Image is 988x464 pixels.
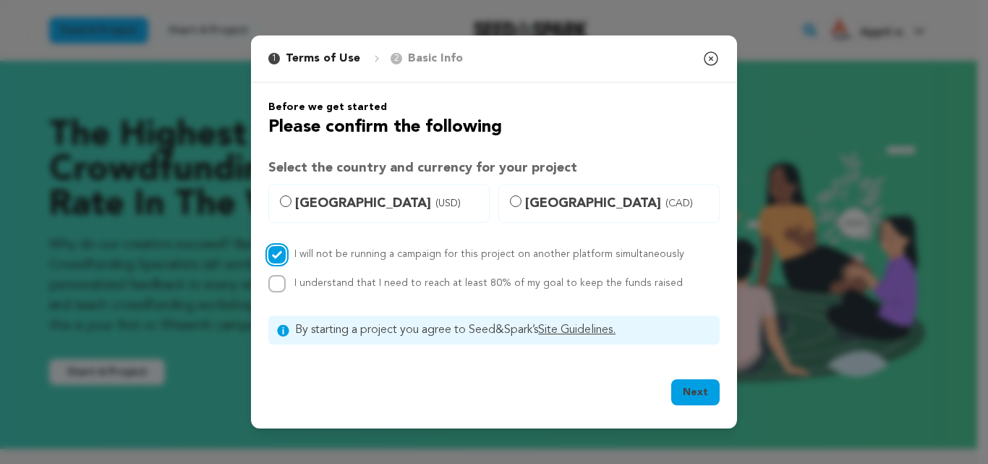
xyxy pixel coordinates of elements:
[294,278,683,288] label: I understand that I need to reach at least 80% of my goal to keep the funds raised
[671,379,720,405] button: Next
[286,50,360,67] p: Terms of Use
[408,50,463,67] p: Basic Info
[525,193,710,214] span: [GEOGRAPHIC_DATA]
[391,53,402,64] span: 2
[268,100,720,114] h6: Before we get started
[538,324,616,336] a: Site Guidelines.
[295,193,480,214] span: [GEOGRAPHIC_DATA]
[435,196,461,211] span: (USD)
[295,321,711,339] span: By starting a project you agree to Seed&Spark’s
[665,196,693,211] span: (CAD)
[268,53,280,64] span: 1
[294,249,684,259] label: I will not be running a campaign for this project on another platform simultaneously
[268,158,720,178] h3: Select the country and currency for your project
[268,114,720,140] h2: Please confirm the following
